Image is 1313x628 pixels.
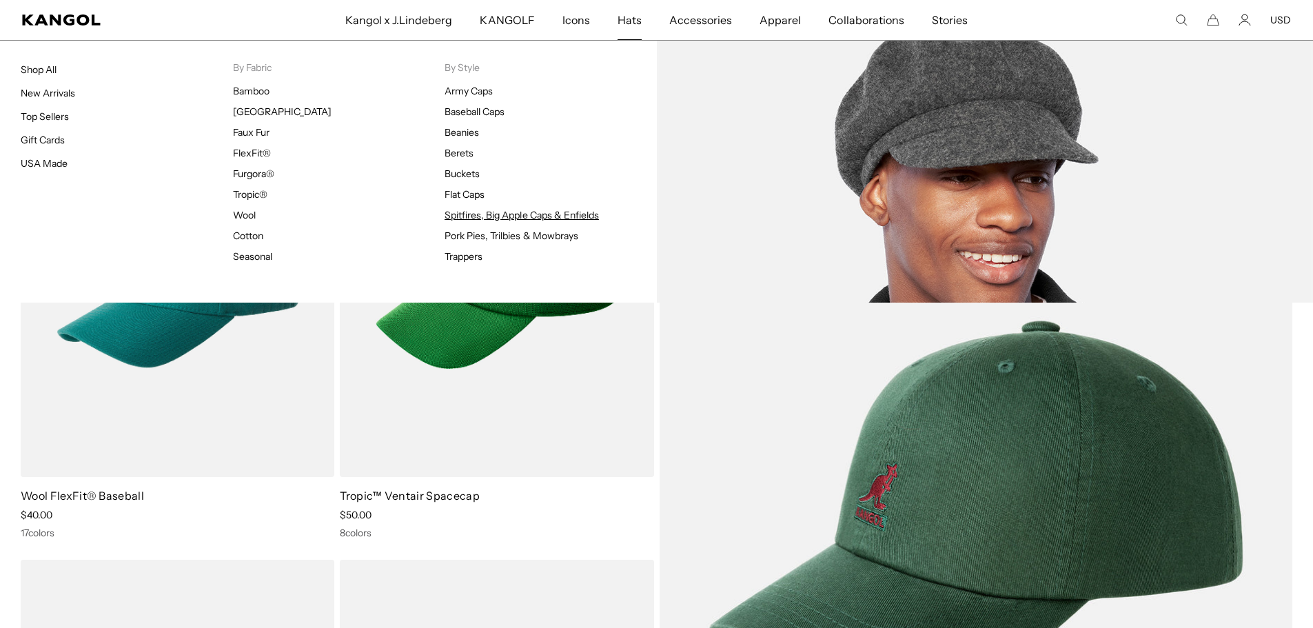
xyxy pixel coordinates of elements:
a: Bamboo [233,85,269,97]
a: New Arrivals [21,87,75,99]
a: Seasonal [233,250,272,263]
a: Tropic™ Ventair Spacecap [340,489,480,503]
a: Tropic® [233,188,267,201]
div: 8 colors [340,527,653,539]
span: $50.00 [340,509,371,521]
button: USD [1270,14,1291,26]
a: USA Made [21,157,68,170]
a: Faux Fur [233,126,269,139]
a: Furgora® [233,168,274,180]
a: Army Caps [445,85,493,97]
p: By Fabric [233,61,445,74]
a: Spitfires, Big Apple Caps & Enfields [445,209,599,221]
span: $40.00 [21,509,52,521]
a: Pork Pies, Trilbies & Mowbrays [445,230,578,242]
a: Beanies [445,126,479,139]
a: Trappers [445,250,482,263]
button: Cart [1207,14,1219,26]
a: [GEOGRAPHIC_DATA] [233,105,332,118]
a: Wool [233,209,256,221]
a: Buckets [445,168,480,180]
a: Baseball Caps [445,105,505,118]
a: Kangol [22,14,228,26]
p: By Style [445,61,657,74]
div: 17 colors [21,527,334,539]
a: Gift Cards [21,134,65,146]
a: Wool FlexFit® Baseball [21,489,144,503]
a: Flat Caps [445,188,485,201]
a: FlexFit® [233,147,271,159]
a: Shop All [21,63,57,76]
a: Top Sellers [21,110,69,123]
a: Account [1239,14,1251,26]
summary: Search here [1175,14,1188,26]
a: Cotton [233,230,263,242]
a: Berets [445,147,474,159]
